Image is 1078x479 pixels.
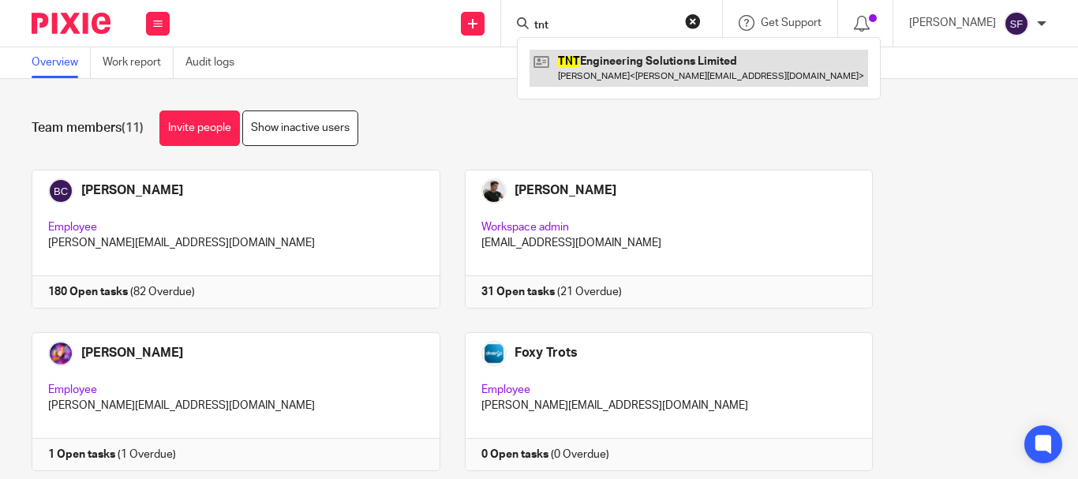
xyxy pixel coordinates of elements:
a: Audit logs [185,47,246,78]
p: [PERSON_NAME] [909,15,996,31]
h1: Team members [32,120,144,137]
a: Work report [103,47,174,78]
input: Search [533,19,675,33]
a: Overview [32,47,91,78]
img: svg%3E [1004,11,1029,36]
a: Invite people [159,110,240,146]
span: (11) [122,122,144,134]
a: Show inactive users [242,110,358,146]
img: Pixie [32,13,110,34]
span: Get Support [761,17,822,28]
button: Clear [685,13,701,29]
